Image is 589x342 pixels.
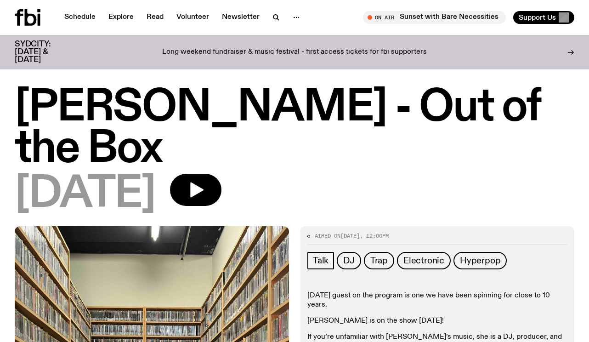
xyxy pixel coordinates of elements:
a: Explore [103,11,139,24]
a: Talk [307,252,334,269]
span: , 12:00pm [360,232,389,239]
h1: [PERSON_NAME] - Out of the Box [15,87,574,170]
span: [DATE] [15,174,155,215]
button: Support Us [513,11,574,24]
span: Support Us [519,13,556,22]
a: Newsletter [216,11,265,24]
p: [DATE] guest on the program is one we have been spinning for close to 10 years. [307,291,567,309]
button: On AirSunset with Bare Necessities [363,11,506,24]
a: Schedule [59,11,101,24]
span: Talk [313,256,328,266]
h3: SYDCITY: [DATE] & [DATE] [15,40,74,64]
p: [PERSON_NAME] is on the show [DATE]! [307,317,567,325]
a: Trap [364,252,394,269]
span: Electronic [403,256,444,266]
a: Read [141,11,169,24]
span: [DATE] [340,232,360,239]
p: Long weekend fundraiser & music festival - first access tickets for fbi supporters [162,48,427,57]
a: Hyperpop [453,252,507,269]
a: Electronic [397,252,451,269]
span: Aired on [315,232,340,239]
a: DJ [337,252,361,269]
span: DJ [343,256,355,266]
span: Hyperpop [460,256,500,266]
a: Volunteer [171,11,215,24]
span: Trap [370,256,388,266]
